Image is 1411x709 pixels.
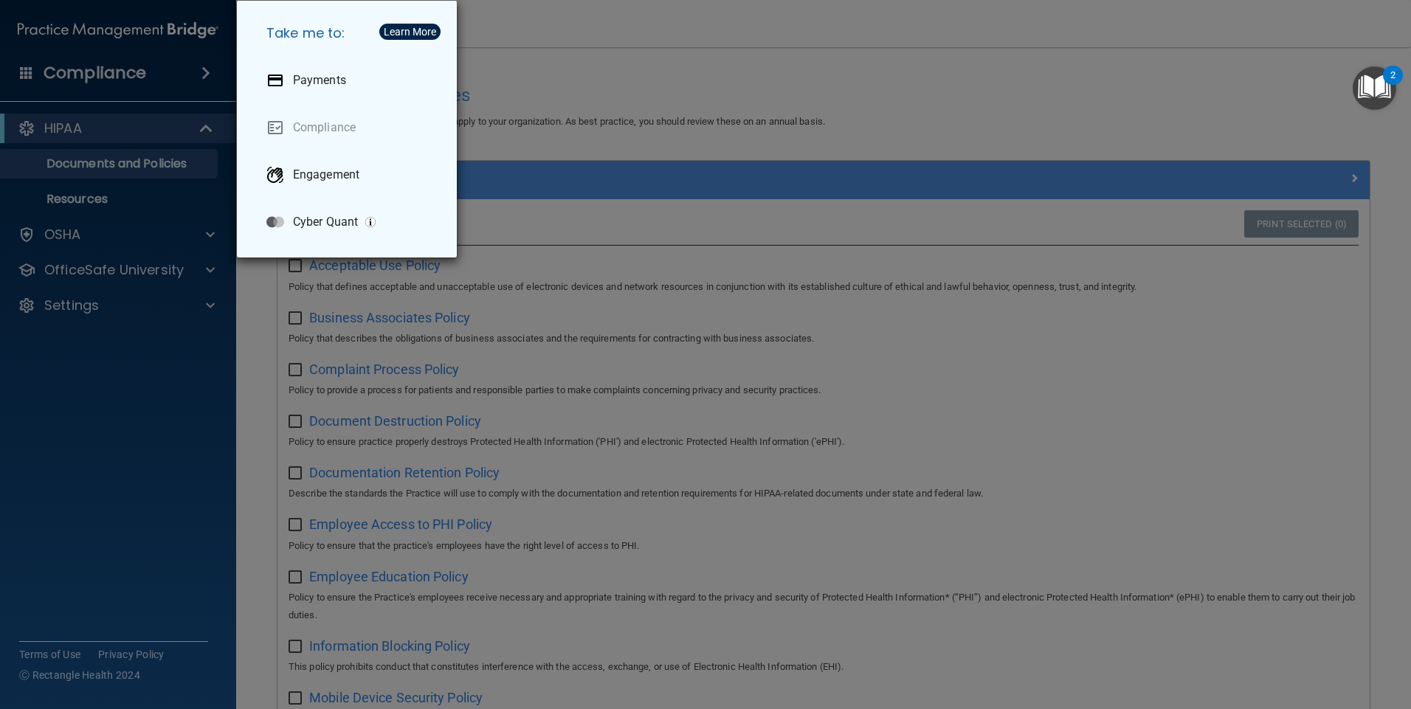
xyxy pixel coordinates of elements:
[293,73,346,88] p: Payments
[1390,75,1396,94] div: 2
[255,13,445,54] h5: Take me to:
[1353,66,1396,110] button: Open Resource Center, 2 new notifications
[1156,604,1393,663] iframe: Drift Widget Chat Controller
[255,201,445,243] a: Cyber Quant
[293,215,358,229] p: Cyber Quant
[379,24,441,40] button: Learn More
[384,27,436,37] div: Learn More
[255,154,445,196] a: Engagement
[255,107,445,148] a: Compliance
[293,167,359,182] p: Engagement
[255,60,445,101] a: Payments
